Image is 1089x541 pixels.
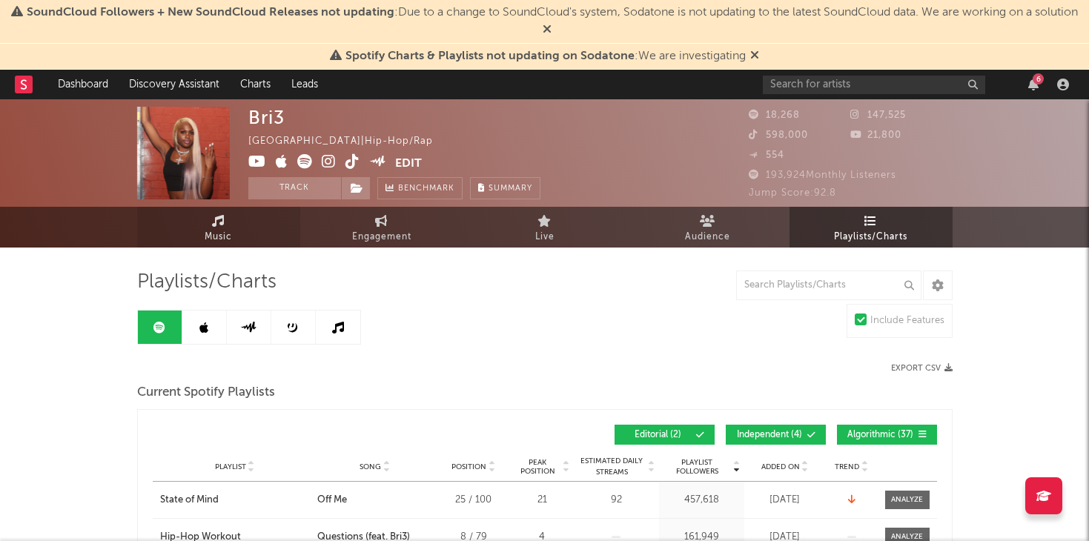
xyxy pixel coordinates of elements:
[137,384,275,402] span: Current Spotify Playlists
[119,70,230,99] a: Discovery Assistant
[205,228,232,246] span: Music
[281,70,328,99] a: Leads
[749,188,836,198] span: Jump Score: 92.8
[535,228,555,246] span: Live
[761,462,800,471] span: Added On
[463,207,626,248] a: Live
[160,493,310,508] a: State of Mind
[735,431,804,439] span: Independent ( 4 )
[248,107,285,128] div: Bri3
[317,493,347,508] div: Off Me
[352,228,411,246] span: Engagement
[137,273,277,291] span: Playlists/Charts
[624,431,692,439] span: Editorial ( 2 )
[749,130,808,140] span: 598,000
[398,180,454,198] span: Benchmark
[577,493,655,508] div: 92
[850,110,906,120] span: 147,525
[749,170,896,180] span: 193,924 Monthly Listeners
[27,7,1078,19] span: : Due to a change to SoundCloud's system, Sodatone is not updating to the latest SoundCloud data....
[345,50,746,62] span: : We are investigating
[615,425,715,445] button: Editorial(2)
[1028,79,1039,90] button: 6
[137,207,300,248] a: Music
[489,185,532,193] span: Summary
[750,50,759,62] span: Dismiss
[360,462,381,471] span: Song
[395,154,422,173] button: Edit
[834,228,907,246] span: Playlists/Charts
[749,110,800,120] span: 18,268
[663,493,741,508] div: 457,618
[230,70,281,99] a: Charts
[763,76,985,94] input: Search for artists
[736,270,921,300] input: Search Playlists/Charts
[377,177,463,199] a: Benchmark
[451,462,486,471] span: Position
[663,458,732,476] span: Playlist Followers
[215,462,246,471] span: Playlist
[790,207,953,248] a: Playlists/Charts
[300,207,463,248] a: Engagement
[440,493,507,508] div: 25 / 100
[160,493,219,508] div: State of Mind
[1033,73,1044,84] div: 6
[345,50,635,62] span: Spotify Charts & Playlists not updating on Sodatone
[514,493,570,508] div: 21
[470,177,540,199] button: Summary
[835,462,859,471] span: Trend
[514,458,561,476] span: Peak Position
[543,24,552,36] span: Dismiss
[685,228,730,246] span: Audience
[47,70,119,99] a: Dashboard
[27,7,394,19] span: SoundCloud Followers + New SoundCloud Releases not updating
[248,133,450,150] div: [GEOGRAPHIC_DATA] | Hip-Hop/Rap
[726,425,826,445] button: Independent(4)
[850,130,901,140] span: 21,800
[891,364,953,373] button: Export CSV
[577,456,646,478] span: Estimated Daily Streams
[847,431,915,439] span: Algorithmic ( 37 )
[748,493,822,508] div: [DATE]
[248,177,341,199] button: Track
[626,207,790,248] a: Audience
[837,425,937,445] button: Algorithmic(37)
[749,150,784,160] span: 554
[870,312,944,330] div: Include Features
